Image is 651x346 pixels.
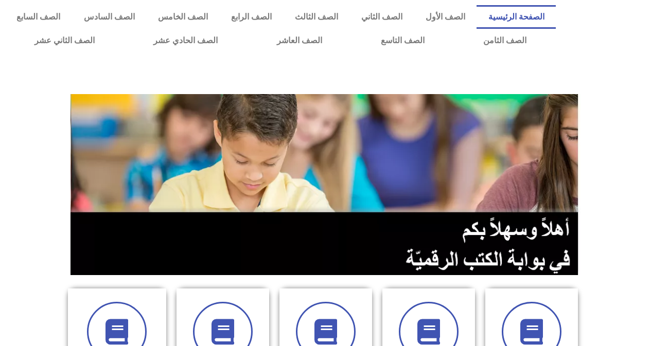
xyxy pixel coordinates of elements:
a: الصف الثاني عشر [5,29,124,52]
a: الصفحة الرئيسية [477,5,556,29]
a: الصف الخامس [146,5,219,29]
a: الصف السادس [72,5,146,29]
a: الصف الثاني [349,5,414,29]
a: الصف الحادي عشر [124,29,247,52]
a: الصف الثالث [283,5,349,29]
a: الصف التاسع [351,29,454,52]
a: الصف العاشر [248,29,351,52]
a: الصف الرابع [219,5,283,29]
a: الصف الثامن [454,29,556,52]
a: الصف السابع [5,5,72,29]
a: الصف الأول [414,5,477,29]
